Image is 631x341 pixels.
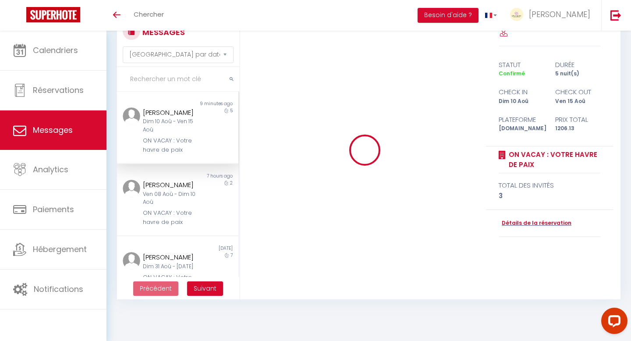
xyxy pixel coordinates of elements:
span: Confirmé [499,70,525,77]
div: total des invités [499,180,600,191]
span: 2 [230,180,233,186]
h3: MESSAGES [140,22,185,42]
span: Réservations [33,85,84,96]
div: ON VACAY : Votre havre de paix [143,136,202,154]
a: ON VACAY : Votre havre de paix [506,149,600,170]
div: Plateforme [493,114,549,125]
div: Ven 08 Aoû - Dim 10 Aoû [143,190,202,207]
div: durée [549,60,606,70]
button: Besoin d'aide ? [418,8,479,23]
img: ... [123,107,140,125]
span: 5 [230,107,233,114]
span: [PERSON_NAME] [529,9,590,20]
div: [DATE] [177,245,238,252]
div: ON VACAY : Votre havre de paix [143,209,202,227]
div: check out [549,87,606,97]
div: [PERSON_NAME] [143,107,202,118]
span: Calendriers [33,45,78,56]
img: logout [610,10,621,21]
div: ON VACAY : Votre havre de paix [143,273,202,291]
span: Notifications [34,284,83,295]
iframe: LiveChat chat widget [594,304,631,341]
span: 7 [230,252,233,259]
span: Analytics [33,164,68,175]
button: Previous [133,281,178,296]
img: Super Booking [26,7,80,22]
div: [PERSON_NAME] [143,252,202,263]
div: check in [493,87,549,97]
span: Chercher [134,10,164,19]
input: Rechercher un mot clé [117,67,239,92]
span: Suivant [194,284,216,293]
span: Messages [33,124,73,135]
div: Dim 10 Aoû [493,97,549,106]
div: Dim 10 Aoû - Ven 15 Aoû [143,117,202,134]
button: Next [187,281,223,296]
div: [DOMAIN_NAME] [493,124,549,133]
span: Paiements [33,204,74,215]
div: Prix total [549,114,606,125]
img: ... [123,252,140,270]
div: 9 minutes ago [177,100,238,107]
div: 7 hours ago [177,173,238,180]
div: 5 nuit(s) [549,70,606,78]
span: Précédent [140,284,172,293]
div: [PERSON_NAME] [143,180,202,190]
div: Dim 31 Aoû - [DATE] [143,263,202,271]
div: statut [493,60,549,70]
a: Détails de la réservation [499,219,571,227]
div: Ven 15 Aoû [549,97,606,106]
img: ... [123,180,140,197]
img: ... [510,8,523,21]
div: 1206.13 [549,124,606,133]
span: Hébergement [33,244,87,255]
div: 3 [499,191,600,201]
